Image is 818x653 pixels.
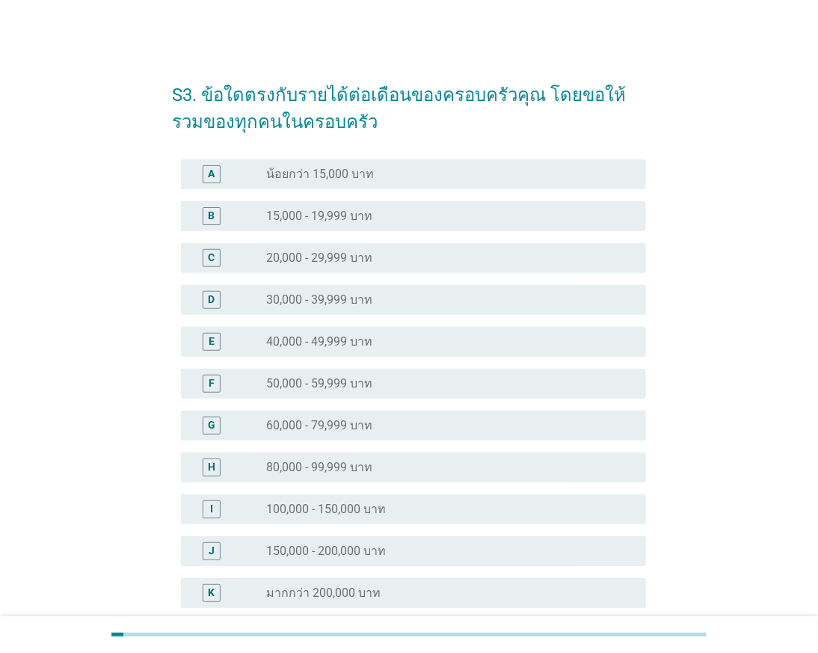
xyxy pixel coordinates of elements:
div: I [210,501,213,517]
label: 50,000 - 59,999 บาท [267,376,373,391]
label: 150,000 - 200,000 บาท [267,544,387,559]
div: E [209,334,215,349]
label: 15,000 - 19,999 บาท [267,209,373,224]
label: น้อยกว่า 15,000 บาท [267,167,375,182]
div: F [209,375,215,391]
label: 40,000 - 49,999 บาท [267,334,373,349]
div: A [208,166,215,182]
div: H [208,459,215,475]
div: K [208,585,215,601]
div: C [208,250,215,266]
label: 30,000 - 39,999 บาท [267,292,373,307]
div: D [208,292,215,307]
h2: S3. ข้อใดตรงกับรายได้ต่อเดือนของครอบครัวคุณ โดยขอให้รวมของทุกคนในครอบครัว [172,67,645,135]
label: 20,000 - 29,999 บาท [267,251,373,266]
label: 100,000 - 150,000 บาท [267,502,387,517]
div: B [208,208,215,224]
label: 60,000 - 79,999 บาท [267,418,373,433]
div: G [208,417,215,433]
label: 80,000 - 99,999 บาท [267,460,373,475]
label: มากกว่า 200,000 บาท [267,586,381,601]
div: J [209,543,215,559]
